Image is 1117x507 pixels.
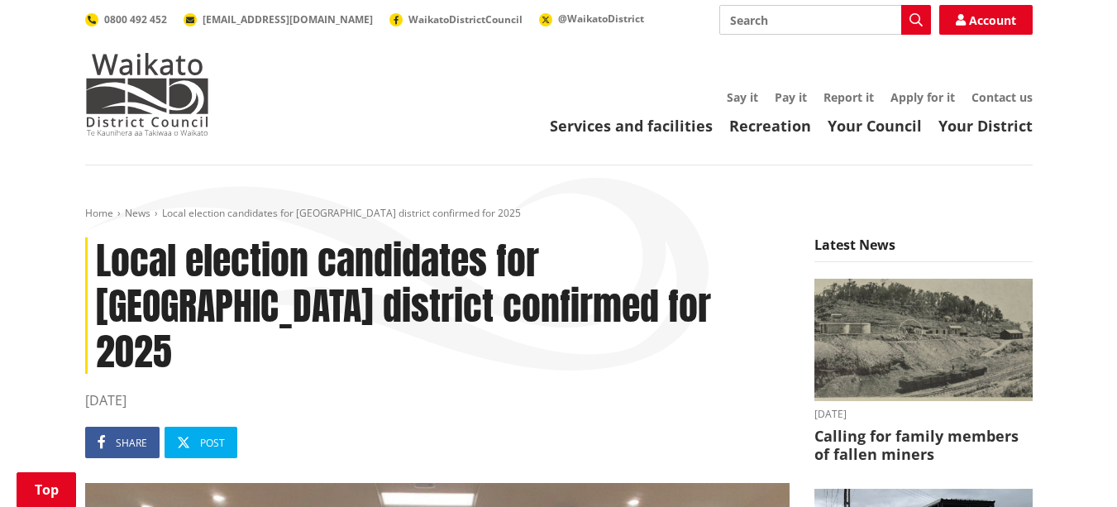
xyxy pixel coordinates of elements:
[890,89,955,105] a: Apply for it
[389,12,523,26] a: WaikatoDistrictCouncil
[828,116,922,136] a: Your Council
[558,12,644,26] span: @WaikatoDistrict
[184,12,373,26] a: [EMAIL_ADDRESS][DOMAIN_NAME]
[85,53,209,136] img: Waikato District Council - Te Kaunihera aa Takiwaa o Waikato
[814,279,1033,464] a: A black-and-white historic photograph shows a hillside with trees, small buildings, and cylindric...
[85,237,790,375] h1: Local election candidates for [GEOGRAPHIC_DATA] district confirmed for 2025
[203,12,373,26] span: [EMAIL_ADDRESS][DOMAIN_NAME]
[17,472,76,507] a: Top
[729,116,811,136] a: Recreation
[938,116,1033,136] a: Your District
[408,12,523,26] span: WaikatoDistrictCouncil
[775,89,807,105] a: Pay it
[125,206,150,220] a: News
[85,390,790,410] time: [DATE]
[971,89,1033,105] a: Contact us
[814,428,1033,463] h3: Calling for family members of fallen miners
[814,409,1033,419] time: [DATE]
[814,279,1033,402] img: Glen Afton Mine 1939
[814,237,1033,262] h5: Latest News
[727,89,758,105] a: Say it
[85,207,1033,221] nav: breadcrumb
[539,12,644,26] a: @WaikatoDistrict
[85,427,160,458] a: Share
[104,12,167,26] span: 0800 492 452
[719,5,931,35] input: Search input
[550,116,713,136] a: Services and facilities
[200,436,225,450] span: Post
[165,427,237,458] a: Post
[116,436,147,450] span: Share
[85,206,113,220] a: Home
[823,89,874,105] a: Report it
[162,206,521,220] span: Local election candidates for [GEOGRAPHIC_DATA] district confirmed for 2025
[939,5,1033,35] a: Account
[85,12,167,26] a: 0800 492 452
